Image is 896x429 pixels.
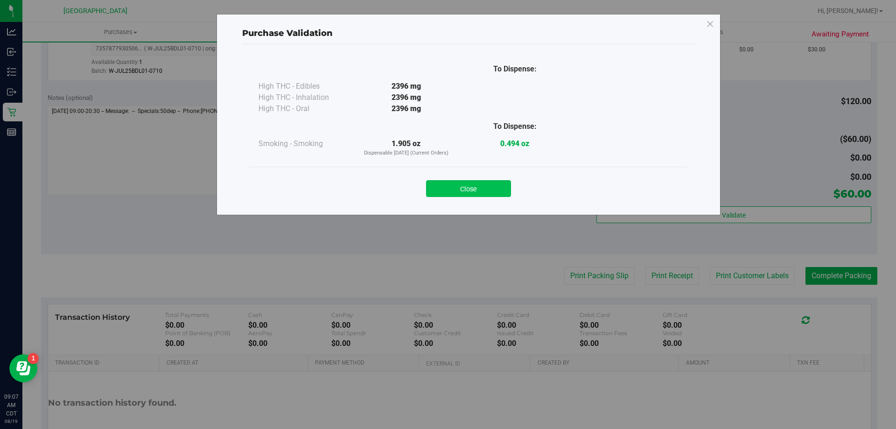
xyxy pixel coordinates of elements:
[352,138,461,157] div: 1.905 oz
[28,353,39,364] iframe: Resource center unread badge
[352,149,461,157] p: Dispensable [DATE] (Current Orders)
[352,92,461,103] div: 2396 mg
[9,354,37,382] iframe: Resource center
[352,81,461,92] div: 2396 mg
[259,138,352,149] div: Smoking - Smoking
[259,103,352,114] div: High THC - Oral
[259,81,352,92] div: High THC - Edibles
[242,28,333,38] span: Purchase Validation
[352,103,461,114] div: 2396 mg
[426,180,511,197] button: Close
[259,92,352,103] div: High THC - Inhalation
[461,121,569,132] div: To Dispense:
[500,139,529,148] strong: 0.494 oz
[461,63,569,75] div: To Dispense:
